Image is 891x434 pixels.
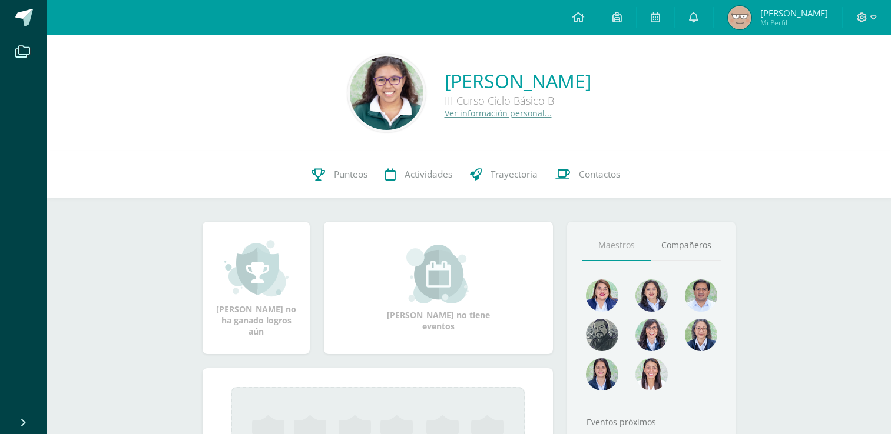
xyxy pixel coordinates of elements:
[376,151,461,198] a: Actividades
[214,239,298,337] div: [PERSON_NAME] no ha ganado logros aún
[445,108,552,119] a: Ver información personal...
[350,56,423,130] img: 1c486c33b8bd52ac03df331010ae2e62.png
[685,319,717,351] img: 68491b968eaf45af92dd3338bd9092c6.png
[461,151,546,198] a: Trayectoria
[445,94,591,108] div: III Curso Ciclo Básico B
[546,151,629,198] a: Contactos
[586,279,618,312] img: 135afc2e3c36cc19cf7f4a6ffd4441d1.png
[303,151,376,198] a: Punteos
[635,279,668,312] img: 45e5189d4be9c73150df86acb3c68ab9.png
[685,279,717,312] img: 1e7bfa517bf798cc96a9d855bf172288.png
[760,7,828,19] span: [PERSON_NAME]
[406,245,471,303] img: event_small.png
[224,239,289,298] img: achievement_small.png
[380,245,498,332] div: [PERSON_NAME] no tiene eventos
[405,168,452,181] span: Actividades
[635,358,668,390] img: 38d188cc98c34aa903096de2d1c9671e.png
[651,231,721,261] a: Compañeros
[334,168,367,181] span: Punteos
[586,319,618,351] img: 4179e05c207095638826b52d0d6e7b97.png
[579,168,620,181] span: Contactos
[728,6,751,29] img: b08fa849ce700c2446fec7341b01b967.png
[586,358,618,390] img: d4e0c534ae446c0d00535d3bb96704e9.png
[445,68,591,94] a: [PERSON_NAME]
[582,416,721,428] div: Eventos próximos
[491,168,538,181] span: Trayectoria
[760,18,828,28] span: Mi Perfil
[582,231,651,261] a: Maestros
[635,319,668,351] img: b1da893d1b21f2b9f45fcdf5240f8abd.png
